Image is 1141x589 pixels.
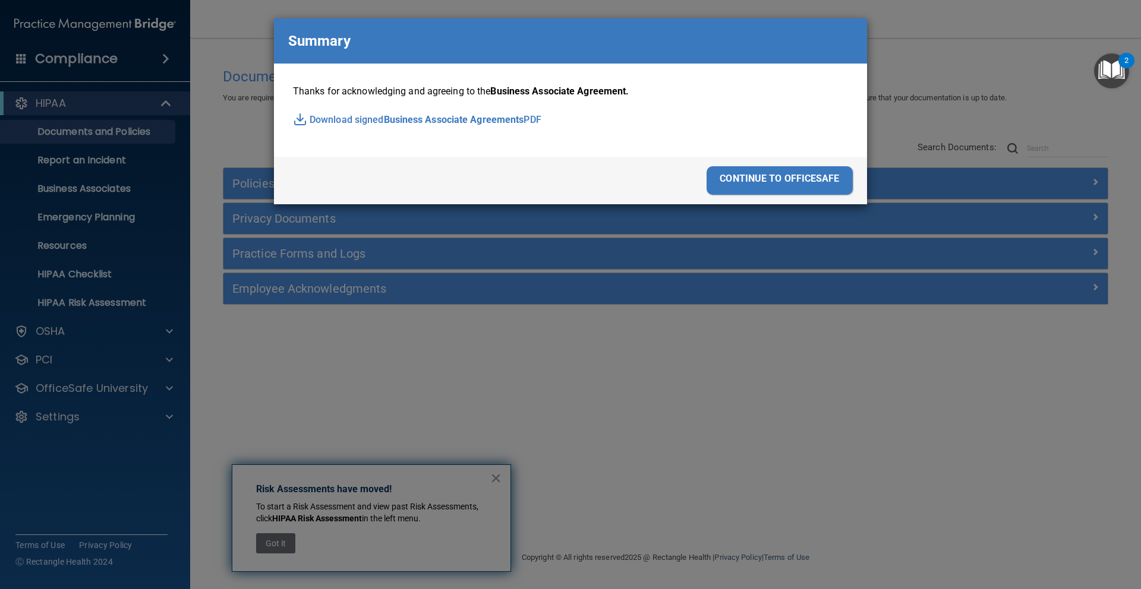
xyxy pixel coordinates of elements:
[1124,61,1129,76] div: 2
[707,166,853,195] div: continue to officesafe
[384,111,524,129] span: Business Associate Agreements
[293,111,848,129] p: Download signed PDF
[490,85,629,97] span: Business Associate Agreement.
[288,28,351,54] p: Summary
[1094,53,1129,88] button: Open Resource Center, 2 new notifications
[293,83,848,100] p: Thanks for acknowledging and agreeing to the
